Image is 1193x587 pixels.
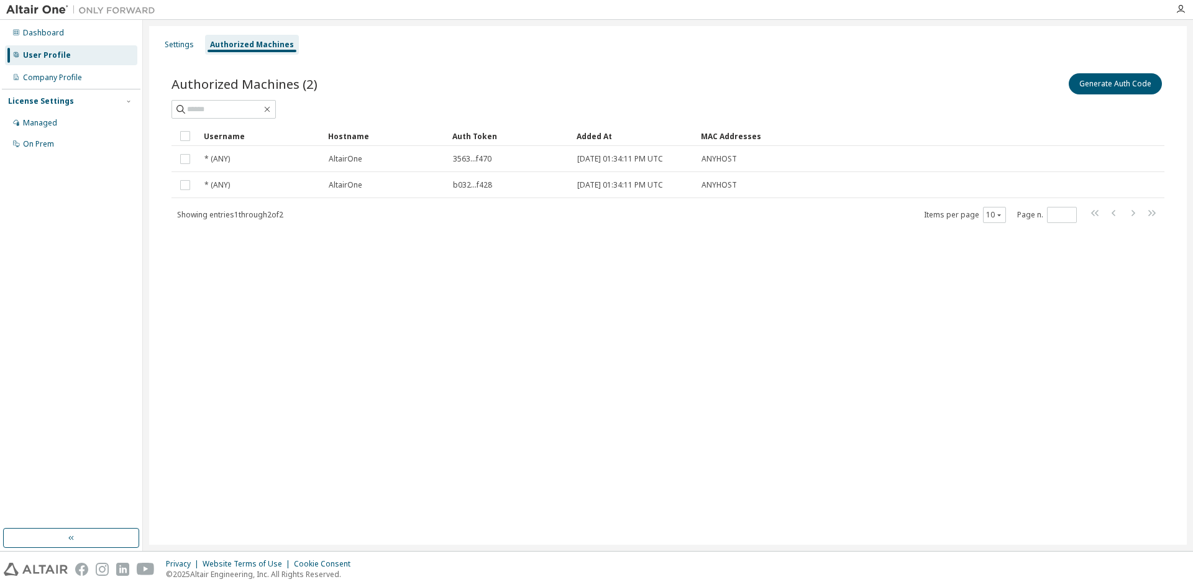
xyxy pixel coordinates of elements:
span: ANYHOST [702,154,737,164]
div: Company Profile [23,73,82,83]
div: Settings [165,40,194,50]
span: AltairOne [329,180,362,190]
span: [DATE] 01:34:11 PM UTC [577,180,663,190]
div: Hostname [328,126,442,146]
div: License Settings [8,96,74,106]
img: instagram.svg [96,563,109,576]
div: Authorized Machines [210,40,294,50]
div: On Prem [23,139,54,149]
div: User Profile [23,50,71,60]
span: [DATE] 01:34:11 PM UTC [577,154,663,164]
div: Website Terms of Use [203,559,294,569]
div: Auth Token [452,126,567,146]
span: * (ANY) [204,154,230,164]
span: ANYHOST [702,180,737,190]
div: Dashboard [23,28,64,38]
div: Username [204,126,318,146]
button: Generate Auth Code [1069,73,1162,94]
div: Privacy [166,559,203,569]
span: Items per page [924,207,1006,223]
span: 3563...f470 [453,154,491,164]
span: * (ANY) [204,180,230,190]
img: youtube.svg [137,563,155,576]
span: Showing entries 1 through 2 of 2 [177,209,283,220]
span: b032...f428 [453,180,492,190]
img: facebook.svg [75,563,88,576]
button: 10 [986,210,1003,220]
span: Page n. [1017,207,1077,223]
span: Authorized Machines (2) [171,75,318,93]
div: MAC Addresses [701,126,1034,146]
img: Altair One [6,4,162,16]
p: © 2025 Altair Engineering, Inc. All Rights Reserved. [166,569,358,580]
div: Added At [577,126,691,146]
div: Cookie Consent [294,559,358,569]
span: AltairOne [329,154,362,164]
img: altair_logo.svg [4,563,68,576]
div: Managed [23,118,57,128]
img: linkedin.svg [116,563,129,576]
